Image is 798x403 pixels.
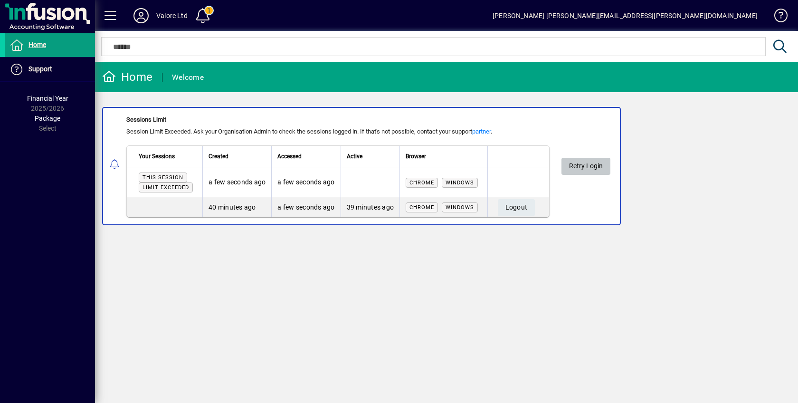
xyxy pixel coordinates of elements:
button: Retry Login [561,158,610,175]
div: Sessions Limit [126,115,550,125]
div: [PERSON_NAME] [PERSON_NAME][EMAIL_ADDRESS][PERSON_NAME][DOMAIN_NAME] [493,8,758,23]
span: Windows [446,204,474,211]
a: Knowledge Base [767,2,786,33]
span: Logout [505,200,528,215]
span: Retry Login [569,158,603,174]
button: Profile [126,7,156,24]
td: a few seconds ago [271,197,340,217]
div: Home [102,69,152,85]
a: partner [472,128,491,135]
a: Support [5,58,95,81]
span: Accessed [277,151,302,162]
button: Logout [498,199,535,216]
td: a few seconds ago [271,167,340,197]
span: Home [28,41,46,48]
span: Support [28,65,52,73]
app-alert-notification-menu-item: Sessions Limit [95,107,798,225]
span: Financial Year [27,95,68,102]
div: Valore Ltd [156,8,188,23]
span: Chrome [409,180,434,186]
span: Windows [446,180,474,186]
div: Session Limit Exceeded. Ask your Organisation Admin to check the sessions logged in. If that's no... [126,127,550,136]
span: Limit exceeded [142,184,189,191]
td: a few seconds ago [202,167,271,197]
td: 39 minutes ago [341,197,400,217]
span: Chrome [409,204,434,211]
span: Browser [406,151,426,162]
span: Created [209,151,228,162]
span: Active [347,151,362,162]
td: 40 minutes ago [202,197,271,217]
span: Package [35,115,60,122]
div: Welcome [172,70,204,85]
span: Your Sessions [139,151,175,162]
span: This session [142,174,183,181]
